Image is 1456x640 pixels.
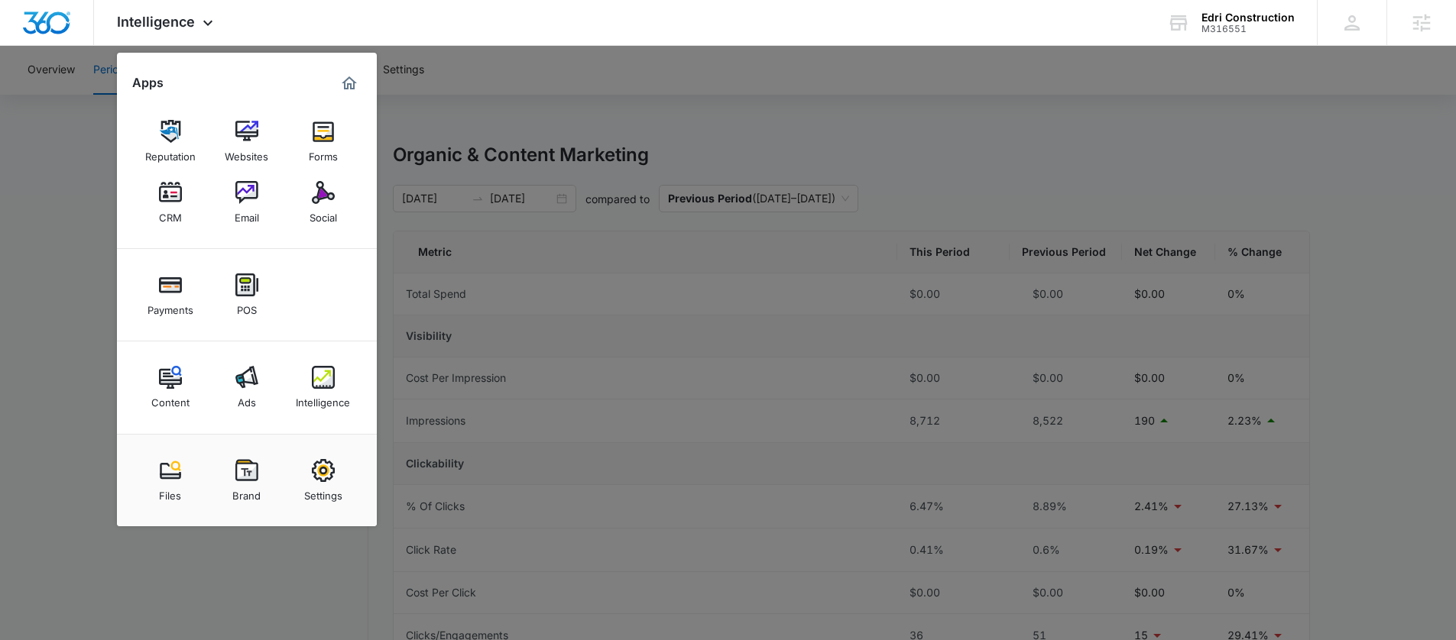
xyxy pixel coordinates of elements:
a: Brand [218,451,276,509]
a: CRM [141,173,199,231]
a: POS [218,266,276,324]
div: account name [1201,11,1295,24]
div: account id [1201,24,1295,34]
h2: Apps [132,76,164,90]
a: Social [294,173,352,231]
div: Email [235,204,259,224]
div: Forms [309,143,338,163]
a: Ads [218,358,276,416]
a: Intelligence [294,358,352,416]
a: Content [141,358,199,416]
div: Files [159,482,181,502]
div: Brand [232,482,261,502]
a: Forms [294,112,352,170]
a: Settings [294,451,352,509]
div: Websites [225,143,268,163]
a: Files [141,451,199,509]
div: CRM [159,204,182,224]
a: Reputation [141,112,199,170]
div: Reputation [145,143,196,163]
div: Content [151,389,190,409]
div: Settings [304,482,342,502]
div: Intelligence [296,389,350,409]
a: Websites [218,112,276,170]
div: Social [310,204,337,224]
a: Email [218,173,276,231]
div: Ads [238,389,256,409]
a: Payments [141,266,199,324]
div: Payments [148,296,193,316]
span: Intelligence [117,14,195,30]
a: Marketing 360® Dashboard [337,71,362,95]
div: POS [237,296,257,316]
